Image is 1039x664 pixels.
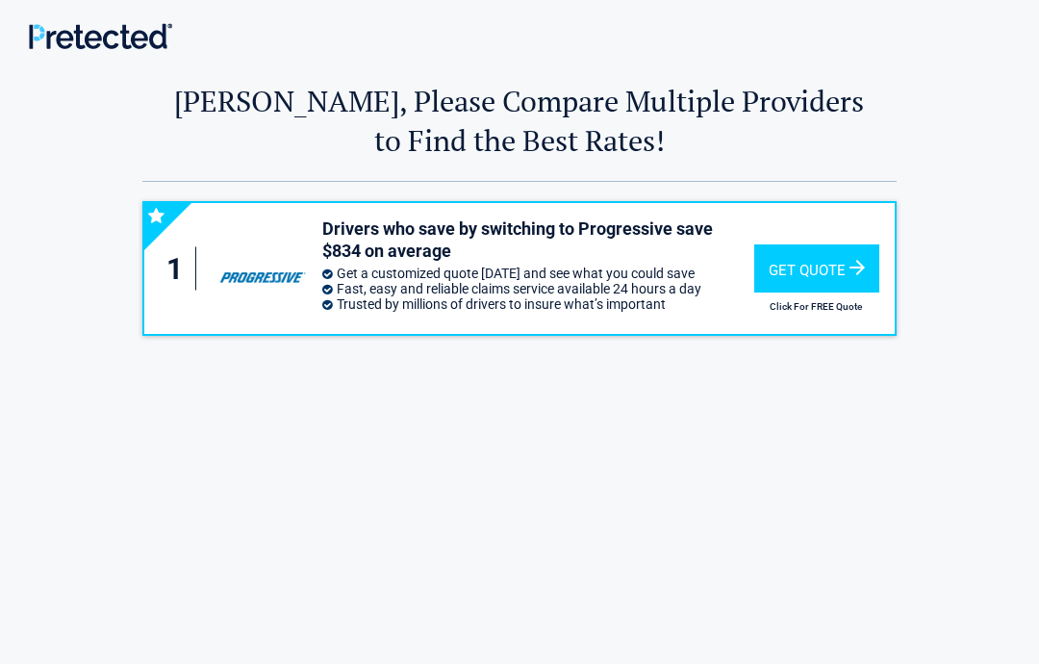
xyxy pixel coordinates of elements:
li: Fast, easy and reliable claims service available 24 hours a day [322,281,754,296]
li: Trusted by millions of drivers to insure what’s important [322,296,754,312]
div: 1 [164,247,196,291]
div: Get Quote [754,244,879,293]
h2: [PERSON_NAME], Please Compare Multiple Providers to Find the Best Rates! [142,81,896,160]
h3: Drivers who save by switching to Progressive save $834 on average [322,217,754,263]
li: Get a customized quote [DATE] and see what you could save [322,266,754,281]
h2: Click For FREE Quote [754,301,877,312]
img: Main Logo [29,23,172,49]
img: progressive's logo [213,244,312,293]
